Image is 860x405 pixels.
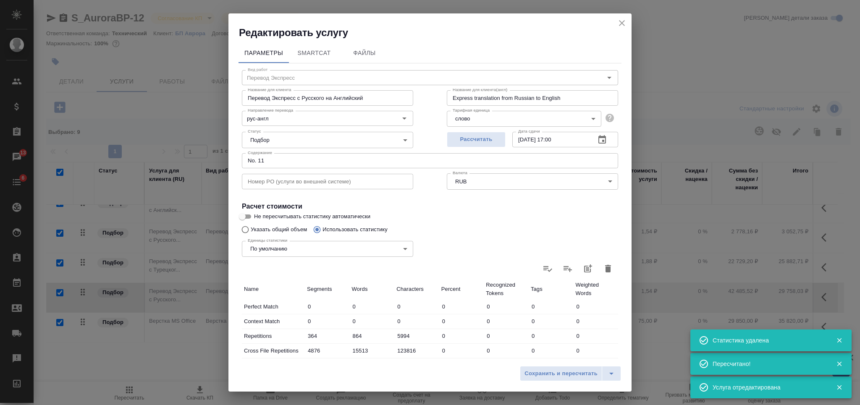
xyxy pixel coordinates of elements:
button: По умолчанию [248,245,290,252]
div: RUB [447,173,618,189]
input: ✎ Введи что-нибудь [484,315,529,327]
button: Добавить статистику в работы [578,259,598,279]
span: Сохранить и пересчитать [524,369,598,379]
button: Сохранить и пересчитать [520,366,602,381]
input: ✎ Введи что-нибудь [439,345,484,357]
span: SmartCat [294,48,334,58]
div: Услуга отредактирована [713,383,823,392]
div: split button [520,366,621,381]
input: ✎ Введи что-нибудь [529,359,574,371]
input: ✎ Введи что-нибудь [484,330,529,342]
input: ✎ Введи что-нибудь [350,359,395,371]
button: Закрыть [831,337,848,344]
input: ✎ Введи что-нибудь [573,315,618,327]
div: По умолчанию [242,241,413,257]
button: RUB [453,178,469,185]
input: ✎ Введи что-нибудь [529,315,574,327]
input: ✎ Введи что-нибудь [573,300,618,313]
span: Не пересчитывать статистику автоматически [254,212,370,221]
input: ✎ Введи что-нибудь [439,359,484,371]
p: Cross File Repetitions [244,347,303,355]
input: ✎ Введи что-нибудь [350,330,395,342]
input: ✎ Введи что-нибудь [394,300,439,313]
button: слово [453,115,472,122]
input: ✎ Введи что-нибудь [394,345,439,357]
input: ✎ Введи что-нибудь [305,359,350,371]
input: ✎ Введи что-нибудь [305,315,350,327]
p: Percent [441,285,482,293]
p: Words [352,285,393,293]
p: Context Match [244,317,303,326]
p: 100% [244,361,303,370]
button: Закрыть [831,384,848,391]
span: Рассчитать [451,135,501,144]
p: Perfect Match [244,303,303,311]
p: Weighted Words [575,281,616,298]
div: Подбор [242,132,413,148]
h4: Расчет стоимости [242,201,618,212]
input: ✎ Введи что-нибудь [529,330,574,342]
input: ✎ Введи что-нибудь [305,330,350,342]
label: Обновить статистику [537,259,558,279]
div: Пересчитано! [713,360,823,368]
p: Characters [396,285,437,293]
input: ✎ Введи что-нибудь [439,315,484,327]
input: ✎ Введи что-нибудь [305,300,350,313]
div: Статистика удалена [713,336,823,345]
input: ✎ Введи что-нибудь [350,315,395,327]
input: ✎ Введи что-нибудь [484,359,529,371]
input: ✎ Введи что-нибудь [529,300,574,313]
p: Name [244,285,303,293]
button: Подбор [248,136,272,144]
input: ✎ Введи что-нибудь [529,345,574,357]
p: Tags [531,285,572,293]
button: Open [399,112,410,124]
h2: Редактировать услугу [239,26,632,39]
div: слово [447,111,601,127]
button: close [616,17,628,29]
input: ✎ Введи что-нибудь [573,359,618,371]
button: Закрыть [831,360,848,368]
button: Удалить статистику [598,259,618,279]
input: ✎ Введи что-нибудь [439,300,484,313]
input: ✎ Введи что-нибудь [573,330,618,342]
p: Repetitions [244,332,303,340]
button: Рассчитать [447,132,506,147]
input: ✎ Введи что-нибудь [305,345,350,357]
label: Слить статистику [558,259,578,279]
p: Segments [307,285,348,293]
input: ✎ Введи что-нибудь [439,330,484,342]
input: ✎ Введи что-нибудь [394,359,439,371]
input: ✎ Введи что-нибудь [394,330,439,342]
span: Параметры [244,48,284,58]
input: ✎ Введи что-нибудь [350,345,395,357]
input: ✎ Введи что-нибудь [484,300,529,313]
input: ✎ Введи что-нибудь [350,300,395,313]
input: ✎ Введи что-нибудь [573,345,618,357]
input: ✎ Введи что-нибудь [394,315,439,327]
p: Recognized Tokens [486,281,527,298]
span: Файлы [344,48,385,58]
input: ✎ Введи что-нибудь [484,345,529,357]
